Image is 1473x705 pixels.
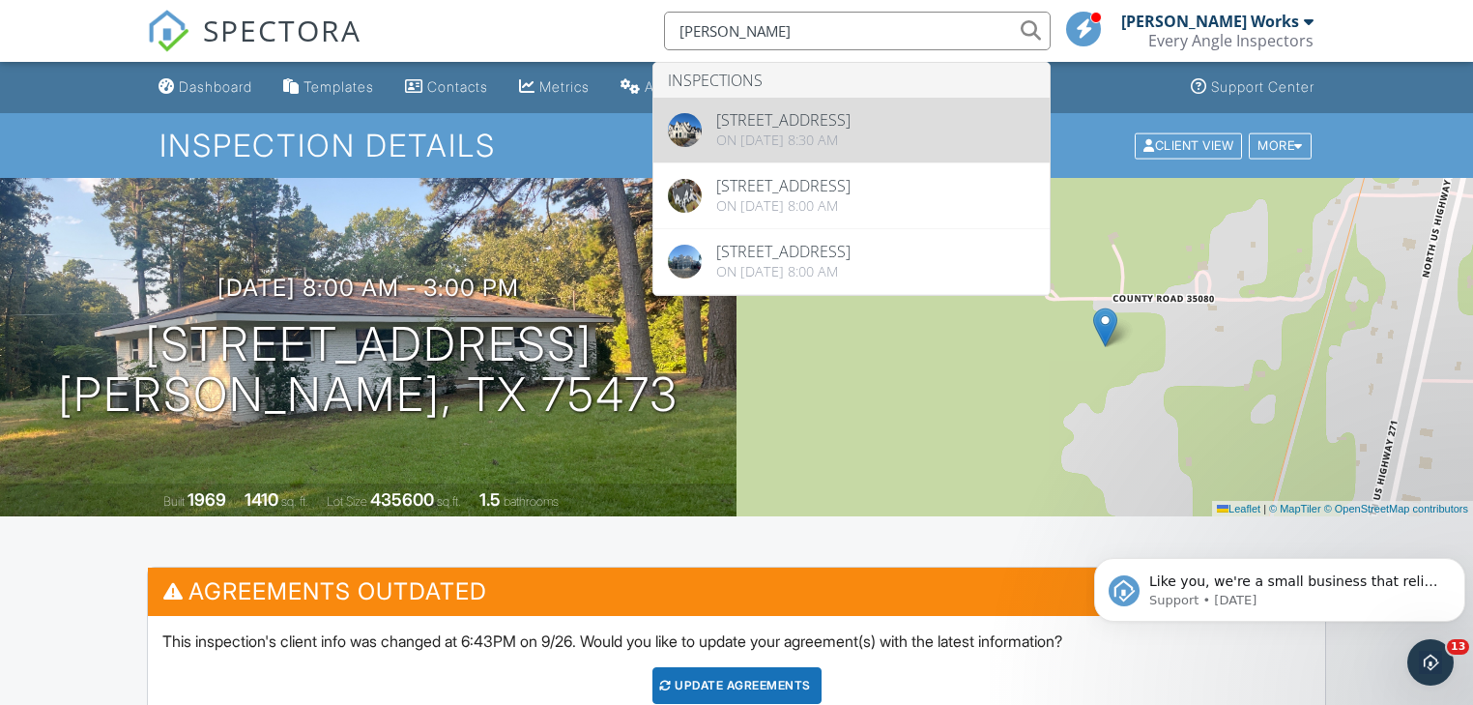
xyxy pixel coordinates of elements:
[275,70,382,105] a: Templates
[1217,503,1260,514] a: Leaflet
[1263,503,1266,514] span: |
[188,489,226,510] div: 1969
[58,319,679,422] h1: [STREET_ADDRESS] [PERSON_NAME], TX 75473
[613,70,738,105] a: Automations (Basic)
[652,667,822,704] div: Update Agreements
[303,78,374,95] div: Templates
[645,78,731,95] div: Automations
[1447,639,1469,655] span: 13
[716,112,851,128] div: [STREET_ADDRESS]
[217,275,519,301] h3: [DATE] 8:00 am - 3:00 pm
[479,489,501,510] div: 1.5
[504,494,559,509] span: bathrooms
[653,63,1050,98] li: Inspections
[147,26,361,67] a: SPECTORA
[653,163,1050,228] a: [STREET_ADDRESS] On [DATE] 8:00 am
[427,78,488,95] div: Contacts
[1183,70,1322,105] a: Support Center
[245,489,278,510] div: 1410
[370,489,434,510] div: 435600
[668,179,702,213] img: 7832772%2Fcover_photos%2FPtGn9JygdP4egxizFiN2%2Foriginal.jpeg
[327,494,367,509] span: Lot Size
[1133,137,1247,152] a: Client View
[203,10,361,50] span: SPECTORA
[716,198,851,214] div: On [DATE] 8:00 am
[437,494,461,509] span: sq.ft.
[716,178,851,193] div: [STREET_ADDRESS]
[147,10,189,52] img: The Best Home Inspection Software - Spectora
[397,70,496,105] a: Contacts
[1407,639,1454,686] iframe: Intercom live chat
[163,494,185,509] span: Built
[511,70,597,105] a: Metrics
[1121,12,1299,31] div: [PERSON_NAME] Works
[539,78,590,95] div: Metrics
[668,245,702,279] img: 6721317%2Fcover_photos%2FNOsKrL9pRhzuWkdA6OJP%2Foriginal.6721317-1716816542969
[1269,503,1321,514] a: © MapTiler
[63,56,353,149] span: Like you, we're a small business that relies on reviews to grow. If you have a few minutes, we'd ...
[281,494,308,509] span: sq. ft.
[1211,78,1314,95] div: Support Center
[1086,517,1473,653] iframe: Intercom notifications message
[653,229,1050,294] a: [STREET_ADDRESS] On [DATE] 8:00 am
[1249,132,1312,159] div: More
[716,244,851,259] div: [STREET_ADDRESS]
[1148,31,1314,50] div: Every Angle Inspectors
[148,568,1324,615] h3: Agreements Outdated
[1324,503,1468,514] a: © OpenStreetMap contributors
[716,264,851,279] div: On [DATE] 8:00 am
[1093,308,1117,347] img: Marker
[716,132,851,148] div: On [DATE] 8:30 am
[179,78,252,95] div: Dashboard
[151,70,260,105] a: Dashboard
[664,12,1051,50] input: Search everything...
[668,113,702,147] img: 7914911%2Fcover_photos%2F9nIRnkudQQc6psS3JRXi%2Foriginal.7914911-1736175429454
[1135,132,1242,159] div: Client View
[159,129,1314,162] h1: Inspection Details
[653,98,1050,162] a: [STREET_ADDRESS] On [DATE] 8:30 am
[63,74,355,92] p: Message from Support, sent 6d ago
